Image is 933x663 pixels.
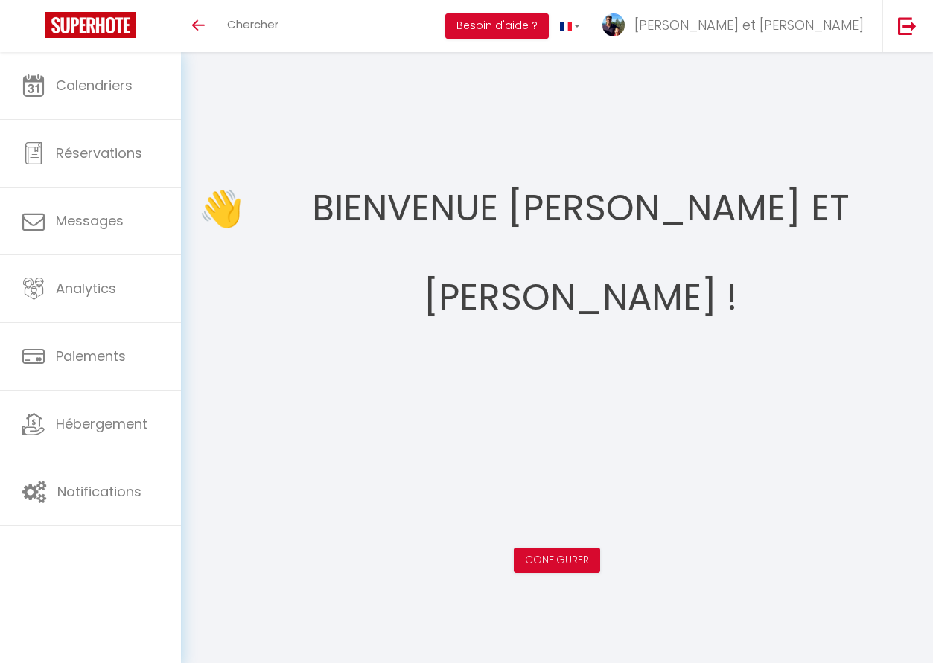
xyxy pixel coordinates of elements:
iframe: welcome-outil.mov [319,253,795,521]
img: ... [602,13,625,36]
button: Besoin d'aide ? [445,13,549,39]
a: Configurer [525,552,589,567]
h1: Bienvenue [PERSON_NAME] et [PERSON_NAME] ! [246,164,915,253]
span: Analytics [56,279,116,298]
span: Calendriers [56,76,133,95]
span: Réservations [56,144,142,162]
button: Configurer [514,548,600,573]
span: Chercher [227,16,278,32]
span: [PERSON_NAME] et [PERSON_NAME] [634,16,864,34]
img: Super Booking [45,12,136,38]
span: Notifications [57,482,141,501]
span: Messages [56,211,124,230]
span: Paiements [56,347,126,365]
span: Hébergement [56,414,147,433]
img: logout [898,16,917,35]
span: 👋 [199,181,243,237]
